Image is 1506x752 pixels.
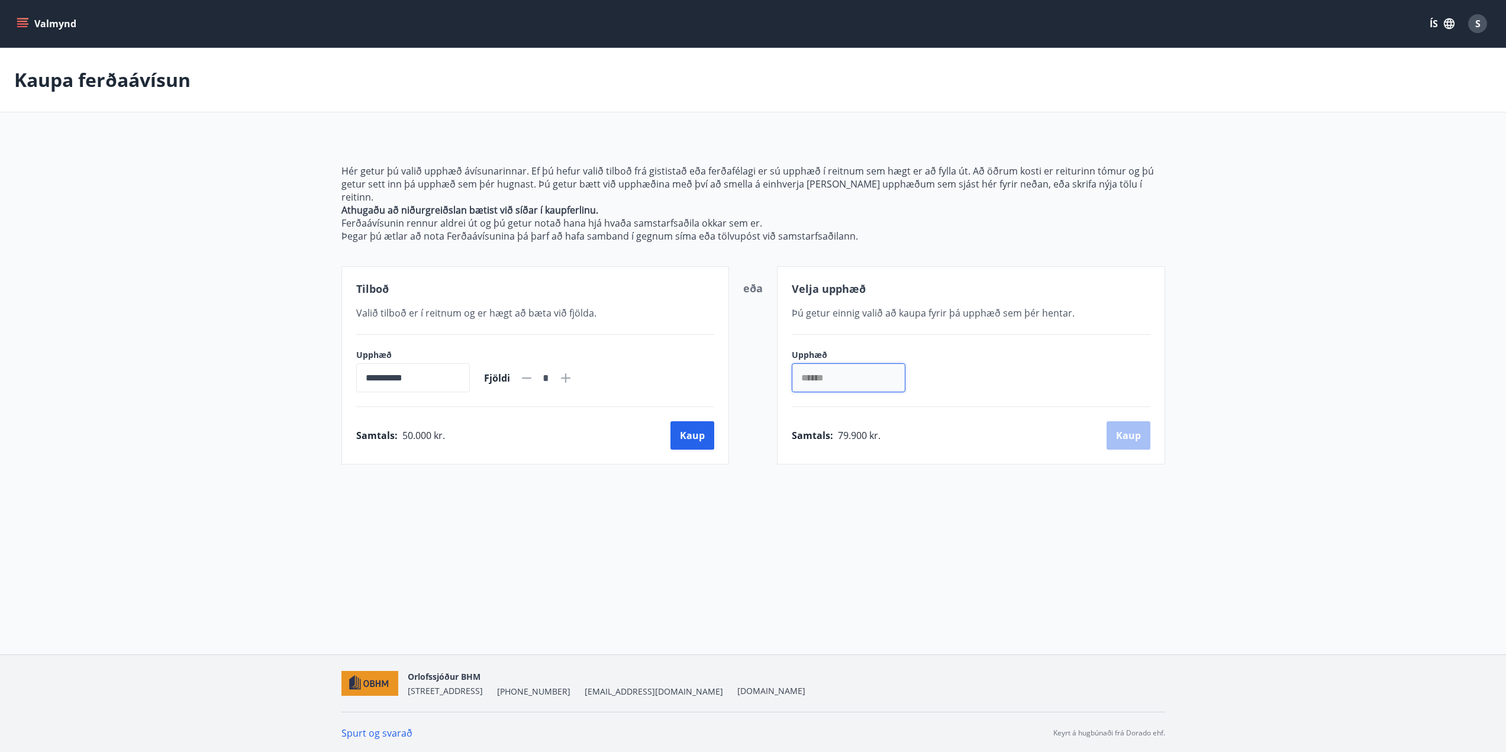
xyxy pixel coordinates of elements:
span: [STREET_ADDRESS] [408,685,483,696]
button: Kaup [670,421,714,450]
a: Spurt og svarað [341,727,412,740]
a: [DOMAIN_NAME] [737,685,805,696]
span: eða [743,281,763,295]
p: Kaupa ferðaávísun [14,67,191,93]
button: ÍS [1423,13,1461,34]
p: Þegar þú ætlar að nota Ferðaávísunina þá þarf að hafa samband í gegnum síma eða tölvupóst við sam... [341,230,1165,243]
span: Tilboð [356,282,389,296]
button: S [1463,9,1492,38]
span: Fjöldi [484,372,510,385]
span: Valið tilboð er í reitnum og er hægt að bæta við fjölda. [356,306,596,319]
img: c7HIBRK87IHNqKbXD1qOiSZFdQtg2UzkX3TnRQ1O.png [341,671,399,696]
label: Upphæð [356,349,470,361]
span: 50.000 kr. [402,429,445,442]
strong: Athugaðu að niðurgreiðslan bætist við síðar í kaupferlinu. [341,204,598,217]
span: [PHONE_NUMBER] [497,686,570,698]
p: Keyrt á hugbúnaði frá Dorado ehf. [1053,728,1165,738]
p: Hér getur þú valið upphæð ávísunarinnar. Ef þú hefur valið tilboð frá gististað eða ferðafélagi e... [341,164,1165,204]
span: Velja upphæð [792,282,866,296]
span: Orlofssjóður BHM [408,671,480,682]
span: [EMAIL_ADDRESS][DOMAIN_NAME] [585,686,723,698]
p: Ferðaávísunin rennur aldrei út og þú getur notað hana hjá hvaða samstarfsaðila okkar sem er. [341,217,1165,230]
span: Samtals : [792,429,833,442]
span: 79.900 kr. [838,429,881,442]
span: S [1475,17,1481,30]
label: Upphæð [792,349,917,361]
button: menu [14,13,81,34]
span: Samtals : [356,429,398,442]
span: Þú getur einnig valið að kaupa fyrir þá upphæð sem þér hentar. [792,306,1075,319]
